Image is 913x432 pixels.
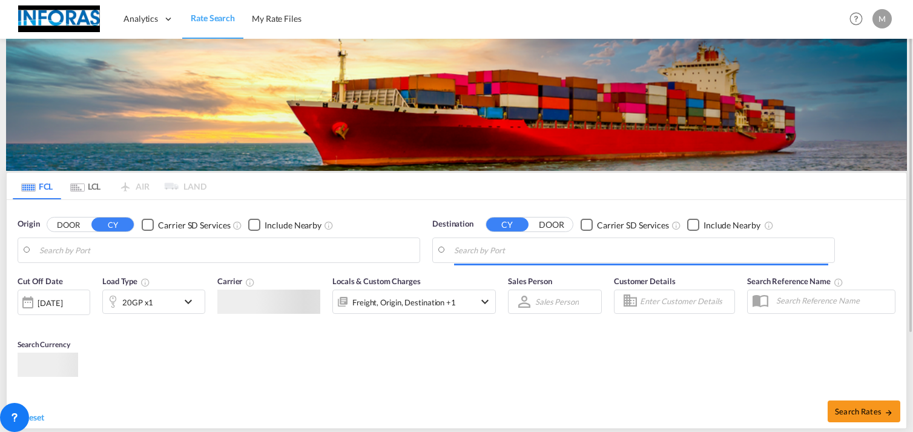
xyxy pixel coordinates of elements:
[18,276,63,286] span: Cut Off Date
[614,276,675,286] span: Customer Details
[432,218,473,230] span: Destination
[18,218,39,230] span: Origin
[252,13,302,24] span: My Rate Files
[454,241,828,259] input: Search by Port
[704,219,760,231] div: Include Nearby
[13,173,206,199] md-pagination-wrapper: Use the left and right arrow keys to navigate between tabs
[232,221,242,230] md-icon: Unchecked: Search for CY (Container Yard) services for all selected carriers.Checked : Search for...
[332,276,421,286] span: Locals & Custom Charges
[158,219,230,231] div: Carrier SD Services
[687,218,760,231] md-checkbox: Checkbox No Ink
[530,218,573,232] button: DOOR
[102,290,205,314] div: 20GP x1icon-chevron-down
[834,277,843,287] md-icon: Your search will be saved by the below given name
[124,13,158,25] span: Analytics
[885,408,893,417] md-icon: icon-arrow-right
[91,218,134,231] button: CY
[846,8,872,30] div: Help
[38,297,62,308] div: [DATE]
[486,218,529,231] button: CY
[18,314,27,330] md-datepicker: Select
[534,293,580,310] md-select: Sales Person
[47,218,90,232] button: DOOR
[13,411,44,425] div: icon-refreshReset
[18,340,70,349] span: Search Currency
[846,8,866,29] span: Help
[770,291,895,310] input: Search Reference Name
[142,218,230,231] md-checkbox: Checkbox No Ink
[6,39,907,171] img: LCL+%26+FCL+BACKGROUND.png
[265,219,321,231] div: Include Nearby
[872,9,892,28] div: M
[640,293,731,311] input: Enter Customer Details
[7,200,906,428] div: Origin DOOR CY Checkbox No InkUnchecked: Search for CY (Container Yard) services for all selected...
[181,294,202,309] md-icon: icon-chevron-down
[828,400,900,422] button: Search Ratesicon-arrow-right
[191,13,235,23] span: Rate Search
[102,276,150,286] span: Load Type
[478,294,492,309] md-icon: icon-chevron-down
[597,219,669,231] div: Carrier SD Services
[61,173,110,199] md-tab-item: LCL
[764,221,774,230] md-icon: Unchecked: Ignores neighbouring ports when fetching rates.Checked : Includes neighbouring ports w...
[508,276,552,286] span: Sales Person
[217,276,255,286] span: Carrier
[332,290,496,314] div: Freight Origin Destination Factory Stuffingicon-chevron-down
[18,5,100,33] img: eff75c7098ee11eeb65dd1c63e392380.jpg
[140,277,150,287] md-icon: icon-information-outline
[39,241,414,259] input: Search by Port
[352,294,456,311] div: Freight Origin Destination Factory Stuffing
[581,218,669,231] md-checkbox: Checkbox No Ink
[671,221,681,230] md-icon: Unchecked: Search for CY (Container Yard) services for all selected carriers.Checked : Search for...
[245,277,255,287] md-icon: The selected Trucker/Carrierwill be displayed in the rate results If the rates are from another f...
[324,221,334,230] md-icon: Unchecked: Ignores neighbouring ports when fetching rates.Checked : Includes neighbouring ports w...
[248,218,321,231] md-checkbox: Checkbox No Ink
[24,412,44,422] span: Reset
[747,276,843,286] span: Search Reference Name
[13,173,61,199] md-tab-item: FCL
[835,407,893,416] span: Search Rates
[122,294,153,311] div: 20GP x1
[18,290,90,315] div: [DATE]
